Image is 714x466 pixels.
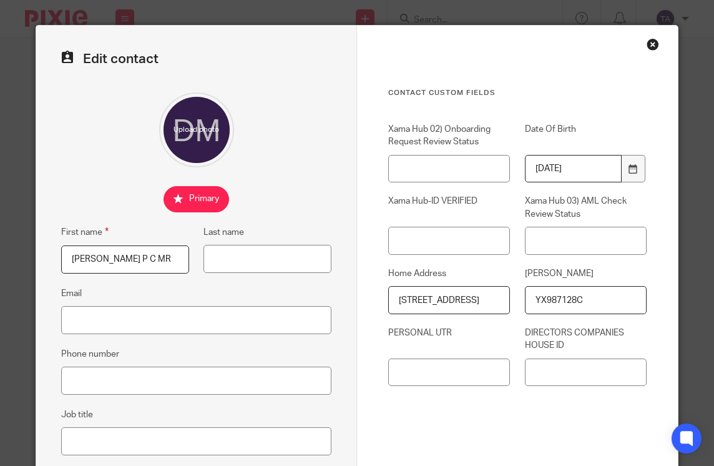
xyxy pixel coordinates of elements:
div: Close this dialog window [647,38,659,51]
label: Phone number [61,348,119,360]
label: Xama Hub 02) Onboarding Request Review Status [388,123,510,149]
label: Last name [203,226,244,239]
label: Job title [61,409,93,421]
label: DIRECTORS COMPANIES HOUSE ID [525,327,647,352]
label: Xama Hub 03) AML Check Review Status [525,195,647,221]
h3: Contact Custom fields [388,88,647,98]
label: Xama Hub-ID VERIFIED [388,195,510,221]
label: Date Of Birth [525,123,647,149]
label: Email [61,287,82,300]
input: YYYY-MM-DD [525,155,622,183]
label: PERSONAL UTR [388,327,510,352]
label: [PERSON_NAME] [525,267,647,280]
h2: Edit contact [61,51,331,67]
label: First name [61,225,109,239]
label: Home Address [388,267,510,280]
